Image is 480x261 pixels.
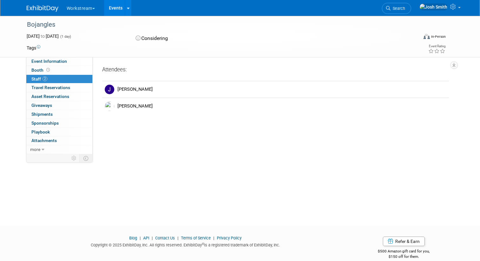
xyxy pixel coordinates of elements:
span: Search [390,6,405,11]
td: Tags [27,45,40,51]
span: (1 day) [60,35,71,39]
img: Josh Smith [419,3,448,10]
a: Asset Reservations [26,92,92,101]
a: Blog [129,236,137,240]
a: Event Information [26,57,92,66]
span: | [150,236,154,240]
a: API [143,236,149,240]
span: | [212,236,216,240]
a: Attachments [26,136,92,145]
div: Copyright © 2025 ExhibitDay, Inc. All rights reserved. ExhibitDay is a registered trademark of Ex... [27,241,344,248]
span: Travel Reservations [31,85,70,90]
span: Shipments [31,112,53,117]
a: Shipments [26,110,92,119]
span: | [176,236,180,240]
span: Asset Reservations [31,94,69,99]
span: Sponsorships [31,121,59,126]
td: Personalize Event Tab Strip [69,154,80,162]
a: Playbook [26,128,92,136]
span: to [40,34,46,39]
span: Booth not reserved yet [45,68,51,72]
div: Attendees: [102,66,449,74]
a: Travel Reservations [26,83,92,92]
sup: ® [202,242,204,246]
div: $150 off for them. [354,254,454,259]
span: Booth [31,68,51,73]
span: Event Information [31,59,67,64]
img: ExhibitDay [27,5,58,12]
a: Booth [26,66,92,75]
img: J.jpg [105,85,114,94]
div: Bojangles [25,19,410,30]
a: Search [382,3,411,14]
a: Giveaways [26,101,92,110]
a: Contact Us [155,236,175,240]
span: Playbook [31,129,50,134]
div: Considering [134,33,267,44]
a: Staff2 [26,75,92,83]
div: $500 Amazon gift card for you, [354,245,454,259]
td: Toggle Event Tabs [79,154,92,162]
div: Event Rating [428,45,445,48]
span: more [30,147,40,152]
a: Terms of Service [181,236,211,240]
div: [PERSON_NAME] [117,103,446,109]
div: [PERSON_NAME] [117,86,446,92]
span: | [138,236,142,240]
span: Giveaways [31,103,52,108]
div: In-Person [431,34,446,39]
img: Format-Inperson.png [423,34,430,39]
a: Privacy Policy [217,236,242,240]
a: Sponsorships [26,119,92,127]
span: [DATE] [DATE] [27,34,59,39]
span: 2 [43,76,47,81]
span: Staff [31,76,47,82]
div: Event Format [384,33,446,42]
a: Refer & Earn [383,237,425,246]
a: more [26,145,92,154]
span: Attachments [31,138,57,143]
